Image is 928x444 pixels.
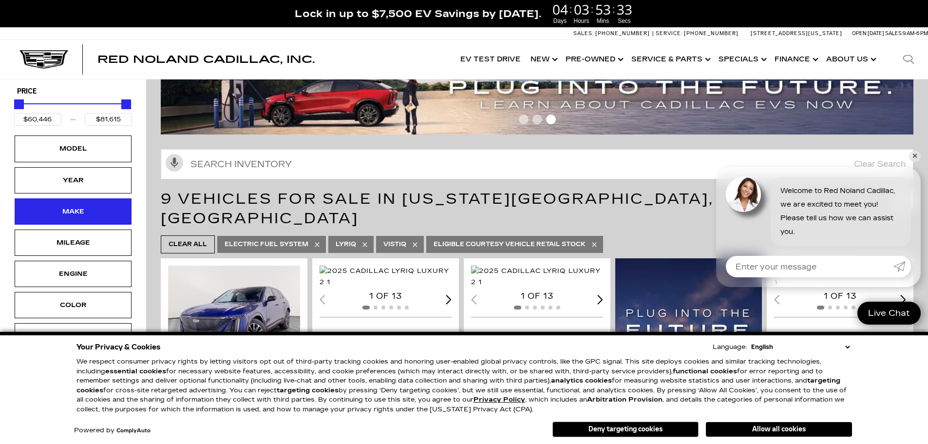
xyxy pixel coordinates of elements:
[14,96,132,126] div: Price
[76,340,161,354] span: Your Privacy & Cookies
[105,367,166,375] strong: essential cookies
[532,115,542,124] span: Go to slide 2
[116,428,151,434] a: ComplyAuto
[320,266,453,287] div: 1 / 2
[526,40,561,79] a: New
[169,238,207,251] span: Clear All
[749,342,852,352] select: Language Select
[15,323,132,349] div: BodystyleBodystyle
[49,300,97,310] div: Color
[573,30,594,37] span: Sales:
[225,238,308,251] span: Electric Fuel System
[569,2,572,17] span: :
[551,377,612,385] strong: analytics cookies
[14,113,61,126] input: Minimum
[19,50,68,69] img: Cadillac Dark Logo with Cadillac White Text
[320,291,452,302] div: 1 of 13
[121,99,131,109] div: Maximum Price
[626,40,714,79] a: Service & Parts
[49,206,97,217] div: Make
[770,40,821,79] a: Finance
[673,367,737,375] strong: functional cookies
[74,427,151,434] div: Powered by
[519,115,529,124] span: Go to slide 1
[903,30,928,37] span: 9 AM-6 PM
[612,2,615,17] span: :
[168,266,302,366] img: 2025 Cadillac LYRIQ Sport 1 1
[656,30,682,37] span: Service:
[552,422,699,437] button: Deny targeting cookies
[551,17,569,25] span: Days
[49,143,97,154] div: Model
[572,2,591,16] span: 03
[591,2,594,17] span: :
[336,238,356,251] span: LYRIQ
[684,30,739,37] span: [PHONE_NUMBER]
[166,154,183,172] svg: Click to toggle on voice search
[573,31,652,36] a: Sales: [PHONE_NUMBER]
[471,291,603,302] div: 1 of 13
[473,396,525,404] a: Privacy Policy
[168,266,302,366] div: 1 / 2
[15,135,132,162] div: ModelModel
[471,266,605,287] img: 2025 Cadillac LYRIQ Luxury 2 1
[713,344,747,350] div: Language:
[97,54,315,65] span: Red Noland Cadillac, Inc.
[852,30,884,37] span: Open [DATE]
[15,167,132,193] div: YearYear
[863,308,915,319] span: Live Chat
[434,238,586,251] span: Eligible Courtesy Vehicle Retail Stock
[15,292,132,318] div: ColorColor
[49,175,97,186] div: Year
[726,177,761,212] img: Agent profile photo
[706,422,852,437] button: Allow all cookies
[49,237,97,248] div: Mileage
[572,17,591,25] span: Hours
[14,99,24,109] div: Minimum Price
[821,40,879,79] a: About Us
[774,291,906,302] div: 1 of 13
[15,261,132,287] div: EngineEngine
[76,357,852,414] p: We respect consumer privacy rights by letting visitors opt out of third-party tracking cookies an...
[76,377,840,394] strong: targeting cookies
[594,17,612,25] span: Mins
[295,7,541,20] span: Lock in up to $7,500 EV Savings by [DATE].
[726,256,893,277] input: Enter your message
[551,2,569,16] span: 04
[587,396,663,404] strong: Arbitration Provision
[885,30,903,37] span: Sales:
[446,295,452,304] div: Next slide
[771,177,911,246] div: Welcome to Red Noland Cadillac, we are excited to meet you! Please tell us how we can assist you.
[615,17,634,25] span: Secs
[893,256,911,277] a: Submit
[161,149,913,179] input: Search Inventory
[751,30,842,37] a: [STREET_ADDRESS][US_STATE]
[383,238,406,251] span: VISTIQ
[546,115,556,124] span: Go to slide 3
[857,302,921,325] a: Live Chat
[900,295,906,304] div: Next slide
[561,40,626,79] a: Pre-Owned
[15,198,132,225] div: MakeMake
[455,40,526,79] a: EV Test Drive
[911,5,923,17] a: Close
[594,2,612,16] span: 53
[277,386,339,394] strong: targeting cookies
[49,331,97,342] div: Bodystyle
[714,40,770,79] a: Specials
[97,55,315,64] a: Red Noland Cadillac, Inc.
[161,190,714,227] span: 9 Vehicles for Sale in [US_STATE][GEOGRAPHIC_DATA], [GEOGRAPHIC_DATA]
[597,295,603,304] div: Next slide
[320,266,453,287] img: 2025 Cadillac LYRIQ Luxury 2 1
[17,87,129,96] h5: Price
[49,269,97,279] div: Engine
[595,30,650,37] span: [PHONE_NUMBER]
[15,230,132,256] div: MileageMileage
[85,113,132,126] input: Maximum
[161,53,921,135] img: ev-blog-post-banners4
[652,31,741,36] a: Service: [PHONE_NUMBER]
[471,266,605,287] div: 1 / 2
